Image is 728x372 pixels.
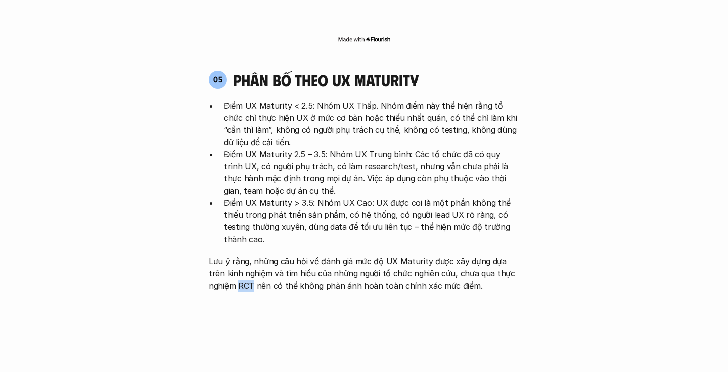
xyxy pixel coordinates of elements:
img: Made with Flourish [338,35,391,43]
p: Điểm UX Maturity 2.5 – 3.5: Nhóm UX Trung bình: Các tổ chức đã có quy trình UX, có người phụ trác... [224,148,519,197]
p: 05 [213,75,223,83]
p: Lưu ý rằng, những câu hỏi về đánh giá mức độ UX Maturity được xây dựng dựa trên kinh nghiệm và tì... [209,255,519,292]
p: Điểm UX Maturity > 3.5: Nhóm UX Cao: UX được coi là một phần không thể thiếu trong phát triển sản... [224,197,519,245]
p: Điểm UX Maturity < 2.5: Nhóm UX Thấp. Nhóm điểm này thể hiện rằng tổ chức chỉ thực hiện UX ở mức ... [224,100,519,148]
h4: phân bố theo ux maturity [233,70,419,89]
